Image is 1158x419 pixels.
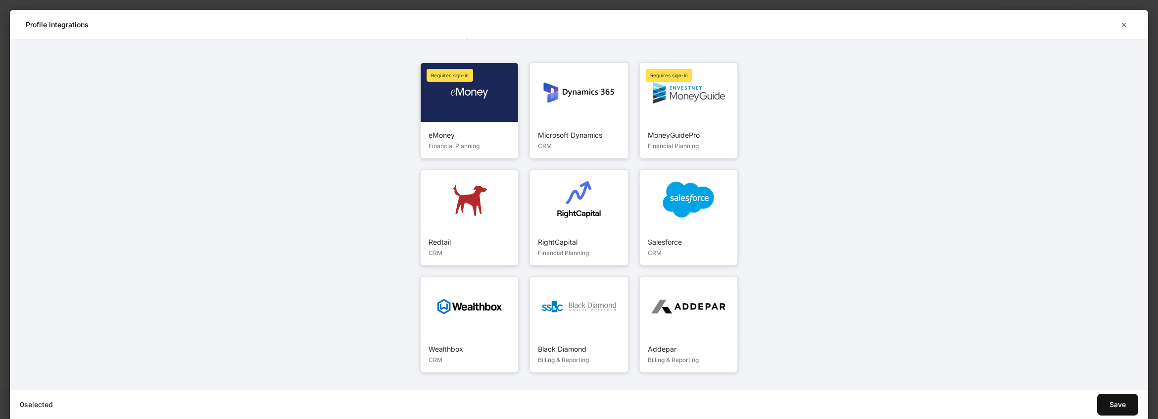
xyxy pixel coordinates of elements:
[529,276,628,372] input: Black Diamond logoBlack DiamondBilling & Reporting
[661,172,716,227] img: Salesforce logo
[648,344,729,354] div: Addepar
[420,62,519,158] input: eMoney logoeMoneyFinancial PlanningRequires sign-in
[538,140,620,150] div: CRM
[429,247,510,257] div: CRM
[429,140,510,150] div: Financial Planning
[639,169,738,265] input: Salesforce logoSalesforceCRM
[538,344,620,354] div: Black Diamond
[429,354,510,364] div: CRM
[20,400,559,410] div: 0 selected
[1097,394,1138,416] button: Save
[651,294,725,319] img: Addepar logo
[542,294,616,319] img: Black Diamond logo
[538,130,620,140] div: Microsoft Dynamics
[420,169,519,265] input: Redtail logoRedtailCRM
[26,20,89,30] h5: Profile integrations
[639,62,738,158] input: MoneyGuidePro logoMoneyGuideProFinancial PlanningRequires sign-in
[650,73,727,112] img: MoneyGuidePro logo
[639,276,738,372] input: Addepar logoAddeparBilling & Reporting
[529,62,628,158] input: Microsoft Dynamics logoMicrosoft DynamicsCRM
[434,296,505,317] img: Wealthbox logo
[429,237,510,247] div: Redtail
[538,247,620,257] div: Financial Planning
[443,78,495,107] img: eMoney logo
[420,276,519,372] input: Wealthbox logoWealthboxCRM
[450,180,489,219] img: Redtail logo
[646,69,692,82] div: Requires sign-in
[427,69,473,82] div: Requires sign-in
[1110,401,1126,408] div: Save
[543,73,615,112] img: Microsoft Dynamics logo
[429,130,510,140] div: eMoney
[538,237,620,247] div: RightCapital
[429,344,510,354] div: Wealthbox
[538,354,620,364] div: Billing & Reporting
[648,354,729,364] div: Billing & Reporting
[529,169,628,265] input: RightCapital logoRightCapitalFinancial Planning
[648,140,729,150] div: Financial Planning
[648,130,729,140] div: MoneyGuidePro
[648,247,729,257] div: CRM
[557,178,601,221] img: RightCapital logo
[648,237,729,247] div: Salesforce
